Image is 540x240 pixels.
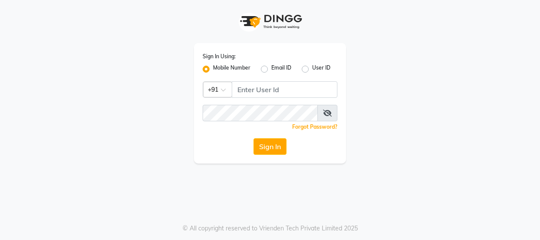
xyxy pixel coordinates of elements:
input: Username [203,105,318,121]
input: Username [232,81,337,98]
label: Sign In Using: [203,53,236,60]
a: Forgot Password? [292,123,337,130]
label: User ID [312,64,330,74]
label: Email ID [271,64,291,74]
img: logo1.svg [235,9,305,34]
label: Mobile Number [213,64,250,74]
button: Sign In [253,138,287,155]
